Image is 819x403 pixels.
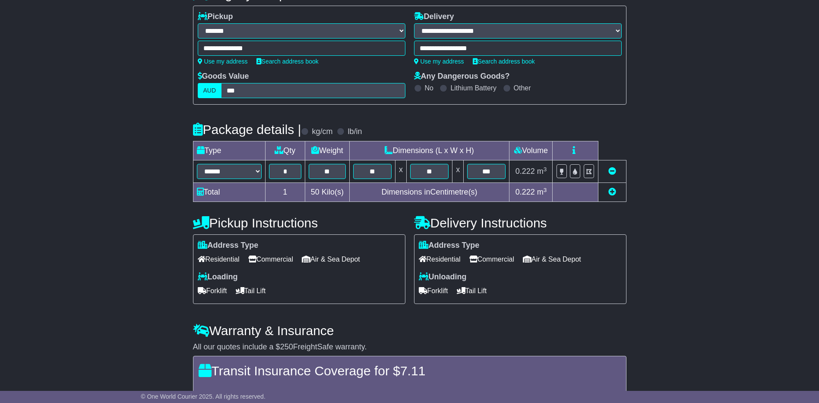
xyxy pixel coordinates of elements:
td: x [452,160,464,183]
a: Remove this item [608,167,616,176]
label: Pickup [198,12,233,22]
span: Forklift [419,284,448,297]
td: Kilo(s) [305,183,350,202]
label: Address Type [419,241,480,250]
label: AUD [198,83,222,98]
span: 50 [311,188,319,196]
a: Use my address [198,58,248,65]
span: Air & Sea Depot [302,253,360,266]
td: Weight [305,141,350,160]
sup: 3 [544,166,547,173]
span: Residential [419,253,461,266]
td: Qty [265,141,305,160]
td: Dimensions (L x W x H) [349,141,509,160]
span: 0.222 [515,188,535,196]
h4: Transit Insurance Coverage for $ [199,364,621,378]
label: Lithium Battery [450,84,496,92]
label: Loading [198,272,238,282]
label: Other [514,84,531,92]
td: Dimensions in Centimetre(s) [349,183,509,202]
span: Residential [198,253,240,266]
span: m [537,167,547,176]
td: Type [193,141,265,160]
div: All our quotes include a $ FreightSafe warranty. [193,342,626,352]
a: Add new item [608,188,616,196]
span: Commercial [248,253,293,266]
label: Address Type [198,241,259,250]
label: Any Dangerous Goods? [414,72,510,81]
label: Goods Value [198,72,249,81]
label: kg/cm [312,127,332,137]
label: Unloading [419,272,467,282]
label: No [425,84,433,92]
span: Air & Sea Depot [523,253,581,266]
span: © One World Courier 2025. All rights reserved. [141,393,266,400]
span: 250 [280,342,293,351]
span: Forklift [198,284,227,297]
label: Delivery [414,12,454,22]
span: 7.11 [400,364,425,378]
a: Search address book [256,58,319,65]
h4: Pickup Instructions [193,216,405,230]
td: x [395,160,406,183]
span: 0.222 [515,167,535,176]
td: Total [193,183,265,202]
h4: Warranty & Insurance [193,323,626,338]
span: Tail Lift [457,284,487,297]
a: Search address book [473,58,535,65]
span: m [537,188,547,196]
span: Commercial [469,253,514,266]
a: Use my address [414,58,464,65]
h4: Package details | [193,122,301,137]
h4: Delivery Instructions [414,216,626,230]
td: Volume [509,141,553,160]
td: 1 [265,183,305,202]
span: Tail Lift [236,284,266,297]
sup: 3 [544,187,547,193]
label: lb/in [348,127,362,137]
